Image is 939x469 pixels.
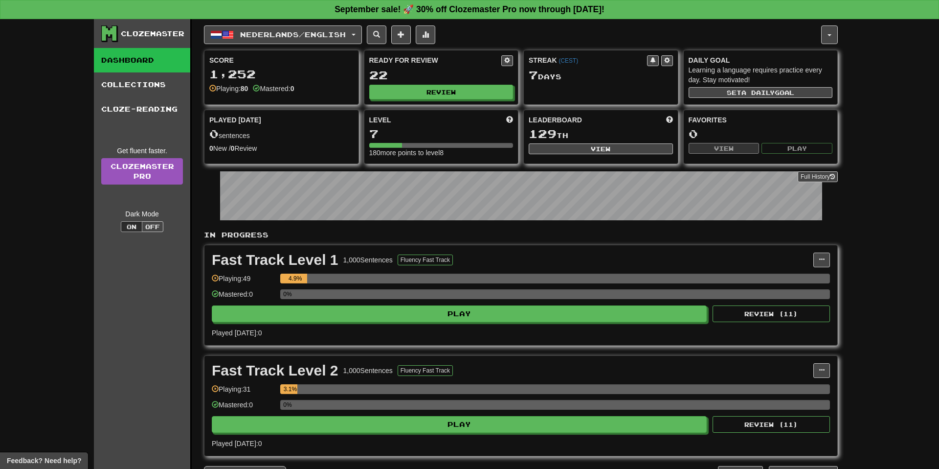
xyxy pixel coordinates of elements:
[283,274,307,283] div: 4.9%
[7,456,81,466] span: Open feedback widget
[367,25,386,44] button: Search sentences
[559,57,578,64] a: (CEST)
[212,416,707,433] button: Play
[121,29,184,39] div: Clozemaster
[529,55,647,65] div: Streak
[343,255,393,265] div: 1,000 Sentences
[142,221,163,232] button: Off
[121,221,142,232] button: On
[335,4,604,14] strong: September sale! 🚀 30% off Clozemaster Pro now through [DATE]!
[798,171,838,182] button: Full History
[761,143,832,154] button: Play
[529,68,538,82] span: 7
[241,85,248,93] strong: 80
[212,384,275,400] div: Playing: 31
[212,400,275,416] div: Mastered: 0
[212,253,338,267] div: Fast Track Level 1
[204,25,362,44] button: Nederlands/English
[529,128,673,141] div: th
[369,128,514,140] div: 7
[398,255,453,265] button: Fluency Fast Track
[666,115,673,125] span: This week in points, UTC
[209,68,354,80] div: 1,252
[253,84,294,94] div: Mastered:
[101,146,183,156] div: Get fluent faster.
[713,305,830,322] button: Review (11)
[212,363,338,378] div: Fast Track Level 2
[369,148,514,158] div: 180 more points to level 8
[212,274,275,290] div: Playing: 49
[506,115,513,125] span: Score more points to level up
[94,72,190,97] a: Collections
[689,55,833,65] div: Daily Goal
[94,48,190,72] a: Dashboard
[209,84,248,94] div: Playing:
[343,366,393,375] div: 1,000 Sentences
[291,85,294,93] strong: 0
[283,384,297,394] div: 3.1%
[212,329,262,337] span: Played [DATE]: 0
[209,127,219,141] span: 0
[231,144,235,152] strong: 0
[209,115,261,125] span: Played [DATE]
[94,97,190,121] a: Cloze-Reading
[689,87,833,98] button: Seta dailygoal
[741,89,775,96] span: a daily
[101,158,183,185] a: ClozemasterPro
[689,65,833,85] div: Learning a language requires practice every day. Stay motivated!
[398,365,453,376] button: Fluency Fast Track
[101,209,183,219] div: Dark Mode
[689,143,760,154] button: View
[529,69,673,82] div: Day s
[689,115,833,125] div: Favorites
[209,55,354,65] div: Score
[209,128,354,141] div: sentences
[209,144,213,152] strong: 0
[212,289,275,305] div: Mastered: 0
[369,115,391,125] span: Level
[212,305,707,322] button: Play
[713,416,830,433] button: Review (11)
[416,25,435,44] button: More stats
[369,85,514,99] button: Review
[529,143,673,154] button: View
[391,25,411,44] button: Add sentence to collection
[689,128,833,140] div: 0
[212,440,262,447] span: Played [DATE]: 0
[369,69,514,81] div: 22
[369,55,502,65] div: Ready for Review
[204,230,838,240] p: In Progress
[529,115,582,125] span: Leaderboard
[529,127,557,141] span: 129
[209,143,354,153] div: New / Review
[240,30,346,39] span: Nederlands / English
